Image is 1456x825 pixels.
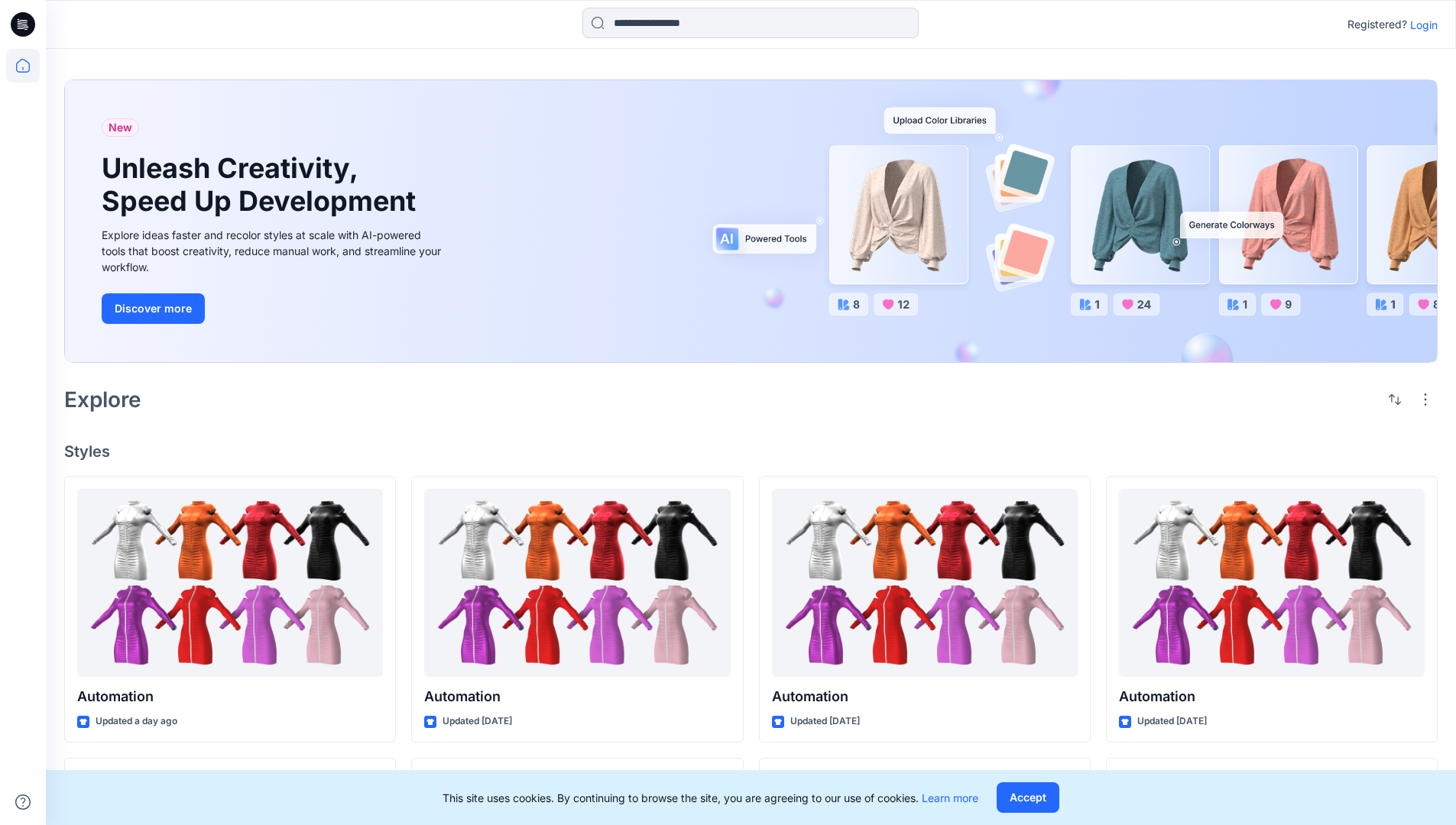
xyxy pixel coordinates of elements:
[443,713,512,730] p: Updated [DATE]
[64,442,1438,461] h4: Styles
[922,791,978,804] a: Learn more
[1137,713,1207,730] p: Updated [DATE]
[109,118,132,137] span: New
[772,489,1078,678] a: Automation
[443,790,978,806] p: This site uses cookies. By continuing to browse the site, you are agreeing to our use of cookies.
[997,782,1059,813] button: Accept
[102,293,205,324] button: Discover more
[102,227,446,275] div: Explore ideas faster and recolor styles at scale with AI-powered tools that boost creativity, red...
[77,489,383,678] a: Automation
[424,686,730,707] p: Automation
[1347,15,1407,34] p: Registered?
[790,713,860,730] p: Updated [DATE]
[102,293,446,324] a: Discover more
[1119,489,1425,678] a: Automation
[424,489,730,678] a: Automation
[64,387,141,412] h2: Explore
[772,686,1078,707] p: Automation
[1410,17,1438,33] p: Login
[77,686,383,707] p: Automation
[96,713,177,730] p: Updated a day ago
[102,152,423,218] h1: Unleash Creativity, Speed Up Development
[1119,686,1425,707] p: Automation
